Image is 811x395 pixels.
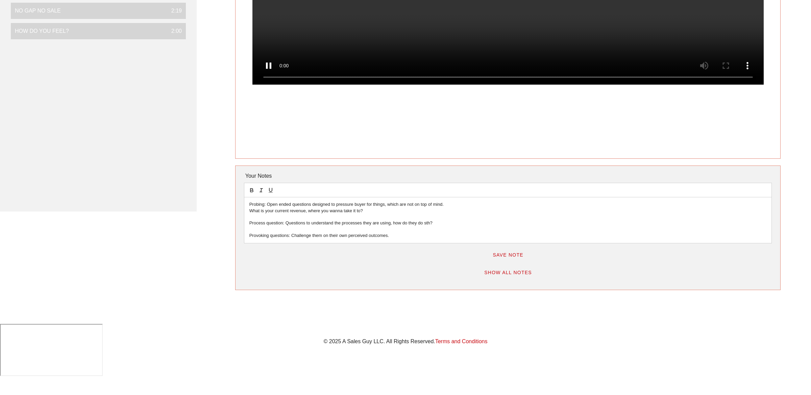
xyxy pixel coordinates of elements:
[435,338,488,344] a: Terms and Conditions
[166,27,182,35] div: 2:00
[244,169,772,183] div: Your Notes
[15,7,61,15] div: No Gap No Sale
[249,220,767,226] p: Process question: Questions to understand the processes they are using, how do they do sth?
[249,233,767,239] p: Provoking questions: Challenge them on their own perceived outcomes.
[487,249,529,261] button: Save Note
[249,208,767,214] p: What is your current revenue, where you wanna take it to?
[478,266,537,279] button: Show All Notes
[15,27,69,35] div: How Do You Feel?
[166,7,182,15] div: 2:19
[492,252,523,258] span: Save Note
[249,201,767,207] p: Probing: Open ended questions designed to pressure buyer for things, which are not on top of mind.
[484,270,532,275] span: Show All Notes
